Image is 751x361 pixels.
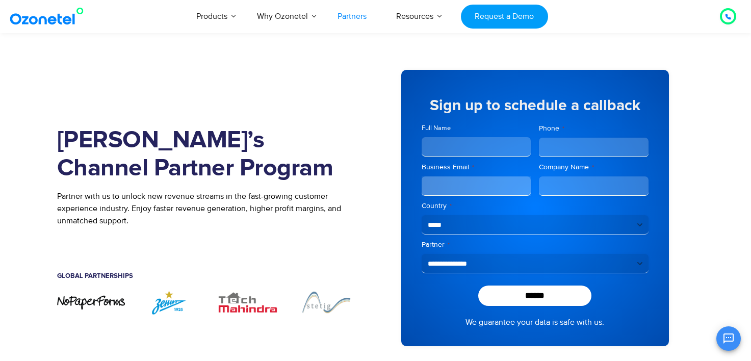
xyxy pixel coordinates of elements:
h5: Global Partnerships [57,273,360,279]
p: Partner with us to unlock new revenue streams in the fast-growing customer experience industry. E... [57,190,360,227]
a: We guarantee your data is safe with us. [465,316,604,328]
div: 4 / 7 [292,290,360,315]
a: Request a Demo [461,5,548,29]
label: Partner [422,240,649,250]
h5: Sign up to schedule a callback [422,98,649,113]
label: Phone [539,123,649,134]
img: Stetig [292,290,360,315]
h1: [PERSON_NAME]’s Channel Partner Program [57,126,360,183]
img: TechMahindra [214,290,282,315]
img: ZENIT [135,290,203,315]
div: Image Carousel [57,290,360,315]
label: Business Email [422,162,531,172]
div: 3 / 7 [214,290,282,315]
div: 2 / 7 [135,290,203,315]
label: Country [422,201,649,211]
img: nopaperforms [57,295,125,311]
div: 1 / 7 [57,295,125,311]
button: Open chat [716,326,741,351]
label: Full Name [422,123,531,133]
label: Company Name [539,162,649,172]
